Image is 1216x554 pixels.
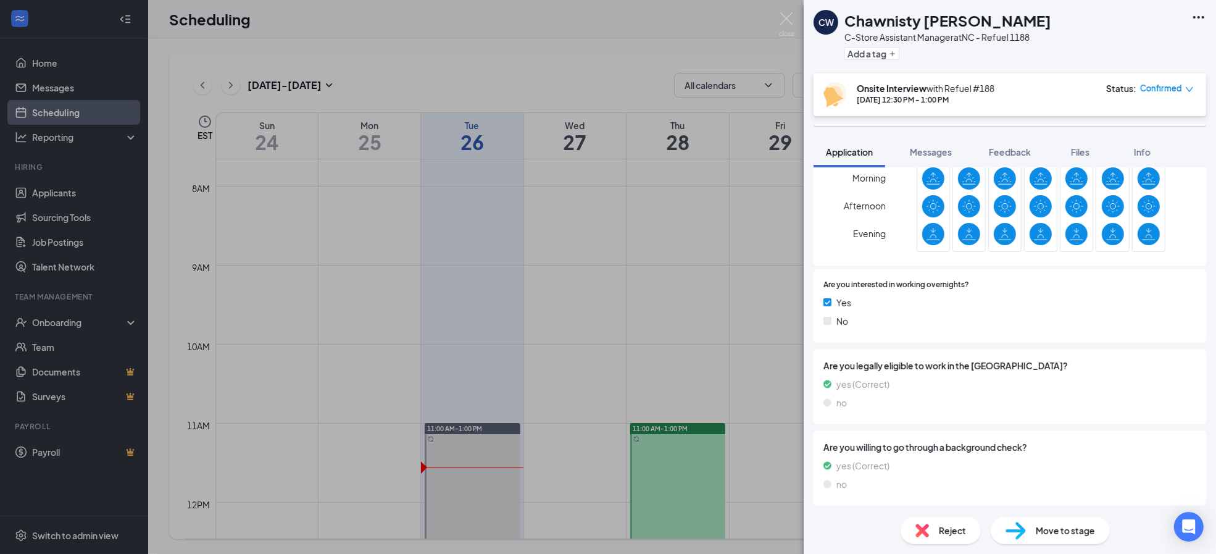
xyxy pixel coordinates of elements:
svg: Plus [889,50,896,57]
span: Are you willing to go through a background check? [823,440,1196,454]
b: Onsite Interview [857,83,927,94]
span: yes (Correct) [836,459,889,472]
span: down [1185,85,1194,94]
span: Messages [910,146,952,157]
span: Files [1071,146,1089,157]
div: Status : [1106,82,1136,94]
span: Confirmed [1140,82,1182,94]
button: PlusAdd a tag [844,47,899,60]
svg: Ellipses [1191,10,1206,25]
span: Feedback [989,146,1031,157]
span: Application [826,146,873,157]
span: Move to stage [1036,524,1095,537]
span: Are you legally eligible to work in the [GEOGRAPHIC_DATA]? [823,359,1196,372]
div: Open Intercom Messenger [1174,512,1204,542]
span: Info [1134,146,1151,157]
span: Morning [852,167,886,189]
span: Reject [939,524,966,537]
div: CW [818,16,834,28]
div: with Refuel #188 [857,82,994,94]
span: no [836,477,847,491]
h1: Chawnisty [PERSON_NAME] [844,10,1051,31]
span: Yes [836,296,851,309]
div: [DATE] 12:30 PM - 1:00 PM [857,94,994,105]
span: Are you interested in working overnights? [823,279,969,291]
span: No [836,314,848,328]
div: C-Store Assistant Manager at NC - Refuel 1188 [844,31,1051,43]
span: Evening [853,222,886,245]
span: Afternoon [844,195,886,217]
span: yes (Correct) [836,377,889,391]
span: no [836,396,847,409]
